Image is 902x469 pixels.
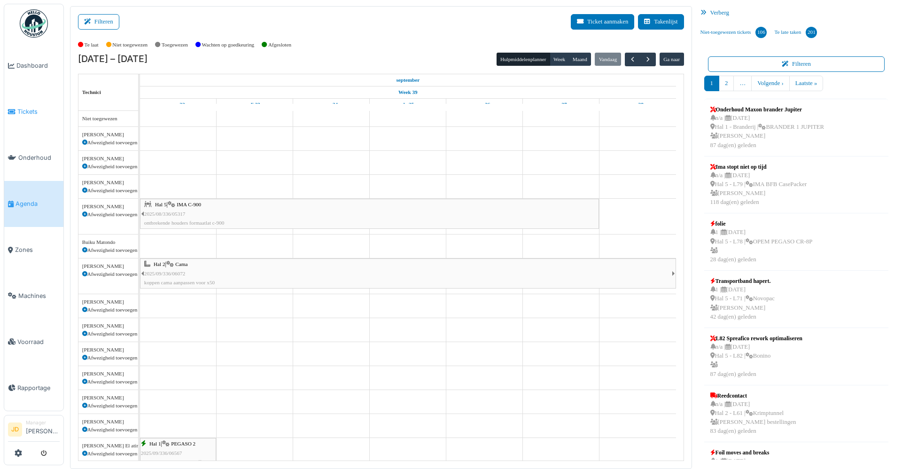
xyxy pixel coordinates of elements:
[82,155,134,163] div: [PERSON_NAME]
[708,103,827,152] a: Onderhoud Maxon brander Jupiter n/a |[DATE] Hal 1 - Branderij |BRANDER 1 JUPITER [PERSON_NAME]87 ...
[571,14,634,30] button: Ticket aanmaken
[710,277,775,285] div: Transportband hapert.
[8,419,60,442] a: JD Manager[PERSON_NAME]
[82,394,134,402] div: [PERSON_NAME]
[550,53,569,66] button: Week
[697,6,896,20] div: Verberg
[82,270,134,278] div: Afwezigheid toevoegen
[82,346,134,354] div: [PERSON_NAME]
[78,14,119,30] button: Filteren
[112,41,148,49] label: Niet toegewezen
[497,53,550,66] button: Hulpmiddelenplanner
[16,199,60,208] span: Agenda
[733,76,752,91] a: …
[169,99,187,110] a: 22 september 2025
[149,441,161,446] span: Hal 1
[638,14,684,30] button: Takenlijst
[177,202,201,207] span: IMA C-900
[17,337,60,346] span: Voorraad
[82,330,134,338] div: Afwezigheid toevoegen
[704,76,719,91] a: 1
[4,227,63,273] a: Zones
[247,99,263,110] a: 23 september 2025
[8,422,22,437] li: JD
[144,220,225,226] span: ontbrekende houders formaatlat c-900
[82,115,134,123] div: Niet toegewezen
[162,41,188,49] label: Toegewezen
[789,76,824,91] a: Laatste »
[15,245,60,254] span: Zones
[82,187,134,195] div: Afwezigheid toevoegen
[144,280,215,285] span: koppen cama aanpassen voor x50
[710,343,802,379] div: n/a | [DATE] Hal 5 - L82 | Bonino 87 dag(en) geleden
[144,200,598,227] div: |
[82,211,134,219] div: Afwezigheid toevoegen
[710,448,772,457] div: Foil moves and breaks
[26,419,60,439] li: [PERSON_NAME]
[4,273,63,319] a: Machines
[710,219,813,228] div: folie
[568,53,591,66] button: Maand
[394,74,422,86] a: 22 september 2025
[710,391,796,400] div: Reedcontact
[26,419,60,426] div: Manager
[710,105,824,114] div: Onderhoud Maxon brander Jupiter
[4,89,63,135] a: Tickets
[16,61,60,70] span: Dashboard
[141,450,182,456] span: 2025/09/336/06567
[82,298,134,306] div: [PERSON_NAME]
[20,9,48,38] img: Badge_color-CXgf-gQk.svg
[660,53,684,66] button: Ga naar
[710,163,807,171] div: Ima stopt niet op tijd
[710,334,802,343] div: L82 Spreafico rework optimaliseren
[82,262,134,270] div: [PERSON_NAME]
[82,139,134,147] div: Afwezigheid toevoegen
[82,203,134,211] div: [PERSON_NAME]
[144,211,186,217] span: 2025/08/336/05317
[18,153,60,162] span: Onderhoud
[630,99,646,110] a: 28 september 2025
[710,228,813,264] div: 1 | [DATE] Hal 5 - L78 | OPEM PEGASO CR-8P 28 dag(en) geleden
[82,442,134,450] div: [PERSON_NAME] El atimi
[144,271,186,276] span: 2025/09/336/06072
[82,131,134,139] div: [PERSON_NAME]
[82,450,134,458] div: Afwezigheid toevoegen
[82,370,134,378] div: [PERSON_NAME]
[708,160,809,210] a: Ima stopt niet op tijd n/a |[DATE] Hal 5 - L79 |IMA BFB CasePacker [PERSON_NAME]118 dag(en) geleden
[4,135,63,181] a: Onderhoud
[4,365,63,411] a: Rapportage
[17,383,60,392] span: Rapportage
[82,238,134,246] div: Buiku Matondo
[171,441,195,446] span: PEGASO 2
[770,20,821,45] a: Te late taken
[82,179,134,187] div: [PERSON_NAME]
[82,246,134,254] div: Afwezigheid toevoegen
[806,27,817,38] div: 201
[697,20,771,45] a: Niet-toegewezen tickets
[78,54,148,65] h2: [DATE] – [DATE]
[82,306,134,314] div: Afwezigheid toevoegen
[144,260,672,287] div: |
[82,418,134,426] div: [PERSON_NAME]
[710,285,775,321] div: 1 | [DATE] Hal 5 - L71 | Novopac [PERSON_NAME] 42 dag(en) geleden
[396,86,420,98] a: Week 39
[710,114,824,150] div: n/a | [DATE] Hal 1 - Branderij | BRANDER 1 JUPITER [PERSON_NAME] 87 dag(en) geleden
[640,53,655,66] button: Volgende
[17,107,60,116] span: Tickets
[82,354,134,362] div: Afwezigheid toevoegen
[710,171,807,207] div: n/a | [DATE] Hal 5 - L79 | IMA BFB CasePacker [PERSON_NAME] 118 dag(en) geleden
[82,89,101,95] span: Technici
[202,41,255,49] label: Wachten op goedkeuring
[175,261,187,267] span: Cama
[154,261,165,267] span: Hal 2
[4,319,63,365] a: Voorraad
[155,202,167,207] span: Hal 5
[82,402,134,410] div: Afwezigheid toevoegen
[4,181,63,227] a: Agenda
[708,274,777,324] a: Transportband hapert. 1 |[DATE] Hal 5 - L71 |Novopac [PERSON_NAME]42 dag(en) geleden
[268,41,291,49] label: Afgesloten
[82,163,134,171] div: Afwezigheid toevoegen
[719,76,734,91] a: 2
[82,322,134,330] div: [PERSON_NAME]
